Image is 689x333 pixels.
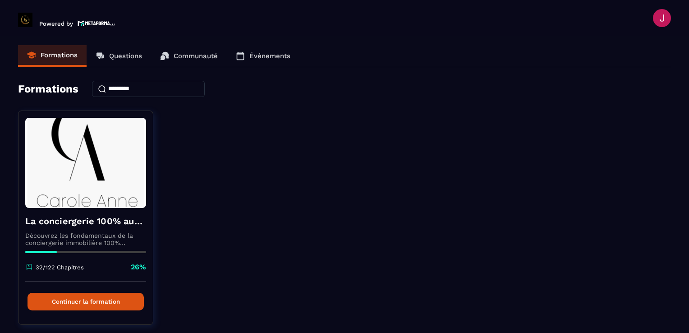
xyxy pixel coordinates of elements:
p: 32/122 Chapitres [36,264,84,271]
p: Formations [41,51,78,59]
h4: La conciergerie 100% automatisée [25,215,146,227]
p: Découvrez les fondamentaux de la conciergerie immobilière 100% automatisée. Cette formation est c... [25,232,146,246]
img: formation-background [25,118,146,208]
a: Événements [227,45,299,67]
p: Powered by [39,20,73,27]
img: logo-branding [18,13,32,27]
p: Questions [109,52,142,60]
a: Formations [18,45,87,67]
p: Communauté [174,52,218,60]
a: Questions [87,45,151,67]
img: logo [78,19,115,27]
h4: Formations [18,83,78,95]
p: Événements [249,52,290,60]
a: Communauté [151,45,227,67]
button: Continuer la formation [28,293,144,310]
p: 26% [131,262,146,272]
